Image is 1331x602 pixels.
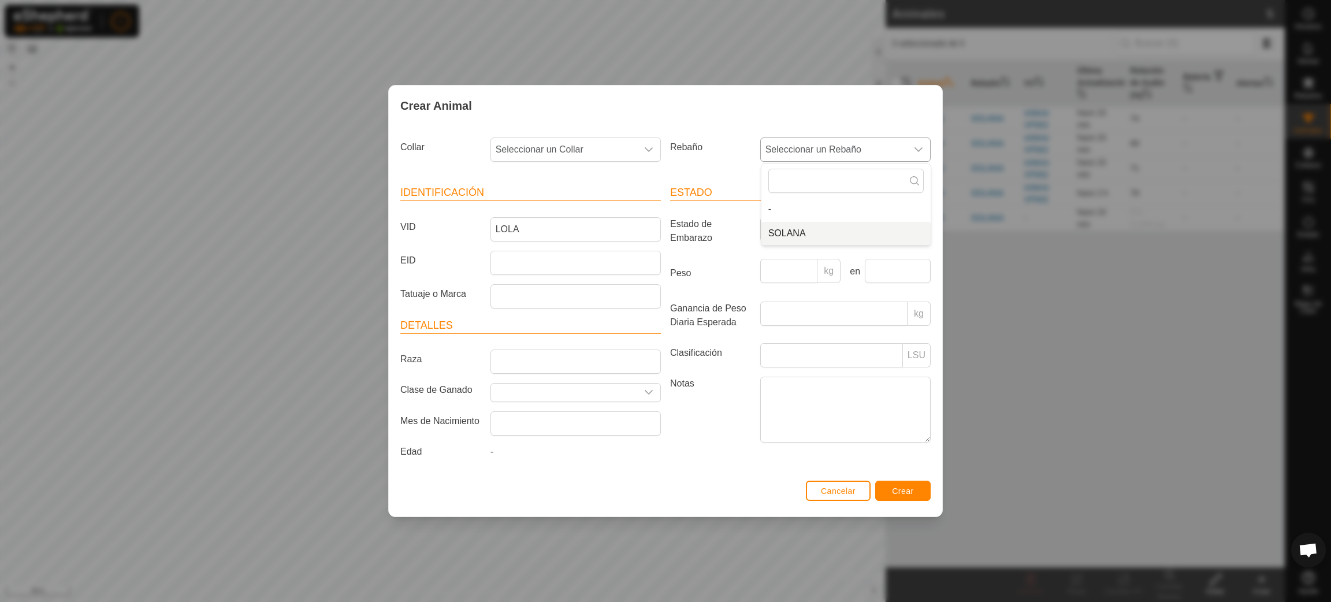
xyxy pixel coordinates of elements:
[806,481,871,501] button: Cancelar
[400,185,661,201] header: Identificación
[1291,533,1326,567] div: Chat abierto
[396,284,486,304] label: Tatuaje o Marca
[491,138,637,161] span: Seleccionar un Collar
[665,138,756,157] label: Rebaño
[817,259,841,283] p-inputgroup-addon: kg
[665,377,756,442] label: Notas
[665,343,756,363] label: Clasificación
[396,445,486,459] label: Edad
[768,202,771,216] span: -
[761,198,931,221] li: -
[845,265,860,278] label: en
[907,138,930,161] div: dropdown trigger
[490,447,493,456] span: -
[396,217,486,237] label: VID
[670,185,931,201] header: Estado
[396,251,486,270] label: EID
[892,486,914,496] span: Crear
[908,302,931,326] p-inputgroup-addon: kg
[665,302,756,329] label: Ganancia de Peso Diaria Esperada
[400,318,661,334] header: Detalles
[665,259,756,288] label: Peso
[396,138,486,157] label: Collar
[665,217,756,245] label: Estado de Embarazo
[396,350,486,369] label: Raza
[903,343,931,367] p-inputgroup-addon: LSU
[396,411,486,431] label: Mes de Nacimiento
[761,138,907,161] span: Seleccionar un Rebaño
[637,384,660,402] div: dropdown trigger
[768,226,806,240] span: SOLANA
[396,383,486,397] label: Clase de Ganado
[821,486,856,496] span: Cancelar
[637,138,660,161] div: dropdown trigger
[761,198,931,245] ul: Option List
[400,97,472,114] span: Crear Animal
[875,481,931,501] button: Crear
[761,222,931,245] li: SOLANA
